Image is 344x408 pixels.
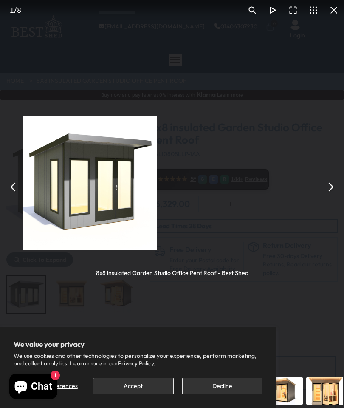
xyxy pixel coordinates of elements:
div: 8x8 insulated Garden Studio Office Pent Roof - Best Shed [96,262,248,277]
button: Accept [93,378,173,394]
inbox-online-store-chat: Shopify online store chat [7,374,60,401]
a: Privacy Policy. [118,360,155,367]
span: 1 [10,6,14,14]
button: Next [320,177,341,197]
p: We use cookies and other technologies to personalize your experience, perform marketing, and coll... [14,352,262,367]
h2: We value your privacy [14,340,262,348]
button: Previous [3,177,24,197]
span: 8 [17,6,21,14]
button: Decline [182,378,262,394]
